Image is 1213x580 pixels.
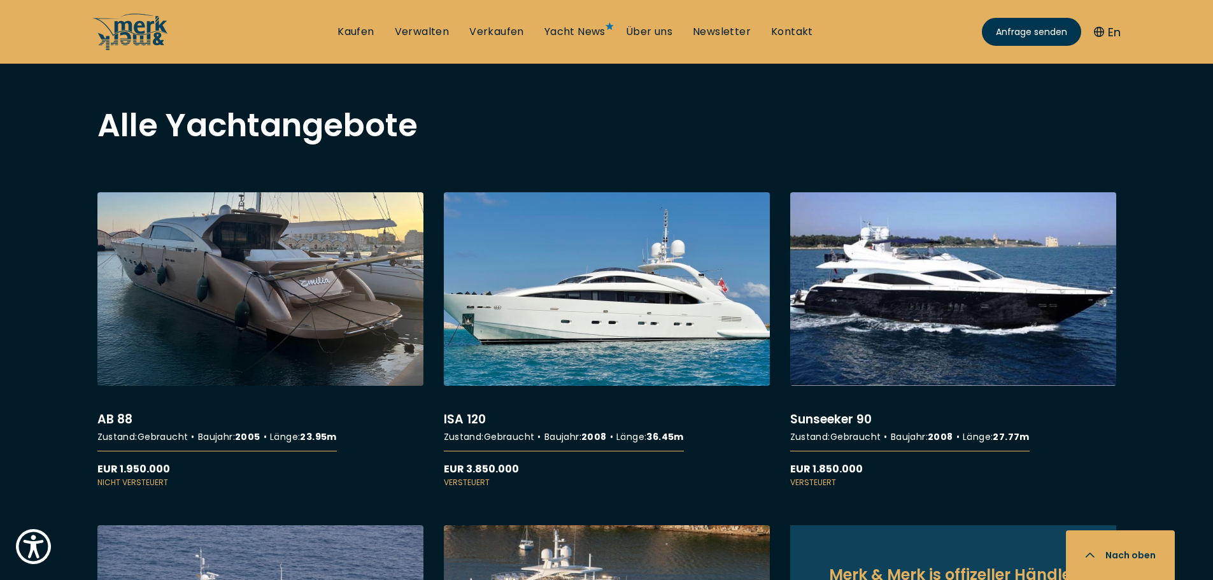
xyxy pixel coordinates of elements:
a: Verkaufen [469,25,524,39]
a: Verwalten [395,25,450,39]
a: Newsletter [693,25,751,39]
a: Yacht News [544,25,606,39]
button: En [1094,24,1121,41]
a: Kontakt [771,25,813,39]
button: Nach oben [1066,530,1175,580]
a: Über uns [626,25,672,39]
h2: Alle Yachtangebote [97,110,1116,141]
button: Show Accessibility Preferences [13,526,54,567]
a: More details aboutISA 120 [444,192,770,488]
span: Anfrage senden [996,25,1067,39]
a: More details aboutSunseeker 90 [790,192,1116,488]
a: Anfrage senden [982,18,1081,46]
a: Kaufen [337,25,374,39]
a: More details aboutAB 88 [97,192,423,488]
